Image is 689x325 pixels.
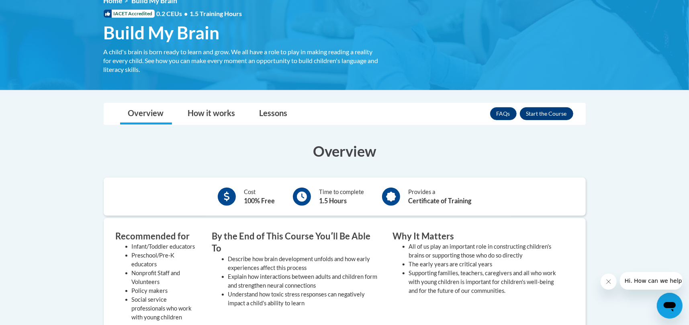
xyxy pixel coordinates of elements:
[132,269,200,286] li: Nonprofit Staff and Volunteers
[228,255,381,272] li: Describe how brain development unfolds and how early experiences affect this process
[244,197,275,204] b: 100% Free
[251,103,296,125] a: Lessons
[132,251,200,269] li: Preschool/Pre-K educators
[104,22,220,43] span: Build My Brain
[228,290,381,308] li: Understand how toxic stress responses can negatively impact a child's ability to learn
[132,242,200,251] li: Infant/Toddler educators
[132,286,200,295] li: Policy makers
[409,242,562,260] li: All of us play an important role in constructing children's brains or supporting those who do so ...
[5,6,65,12] span: Hi. How can we help?
[184,10,188,17] span: •
[319,197,347,204] b: 1.5 Hours
[190,10,242,17] span: 1.5 Training Hours
[408,197,471,204] b: Certificate of Training
[409,260,562,269] li: The early years are critical years
[104,47,381,74] div: A child's brain is born ready to learn and grow. We all have a role to play in making reading a r...
[180,103,243,125] a: How it works
[120,103,172,125] a: Overview
[657,293,683,319] iframe: Button to launch messaging window
[319,188,364,206] div: Time to complete
[620,272,683,290] iframe: Message from company
[490,107,517,120] a: FAQs
[104,10,155,18] span: IACET Accredited
[228,272,381,290] li: Explain how interactions between adults and children form and strengthen neural connections
[520,107,573,120] button: Enroll
[244,188,275,206] div: Cost
[104,141,586,161] h3: Overview
[409,269,562,295] li: Supporting families, teachers, caregivers and all who work with young children is important for c...
[408,188,471,206] div: Provides a
[393,230,562,243] h3: Why It Matters
[212,230,381,255] h3: By the End of This Course Youʹll Be Able To
[116,230,200,243] h3: Recommended for
[132,295,200,322] li: Social service professionals who work with young children
[157,9,242,18] span: 0.2 CEUs
[601,274,617,290] iframe: Close message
